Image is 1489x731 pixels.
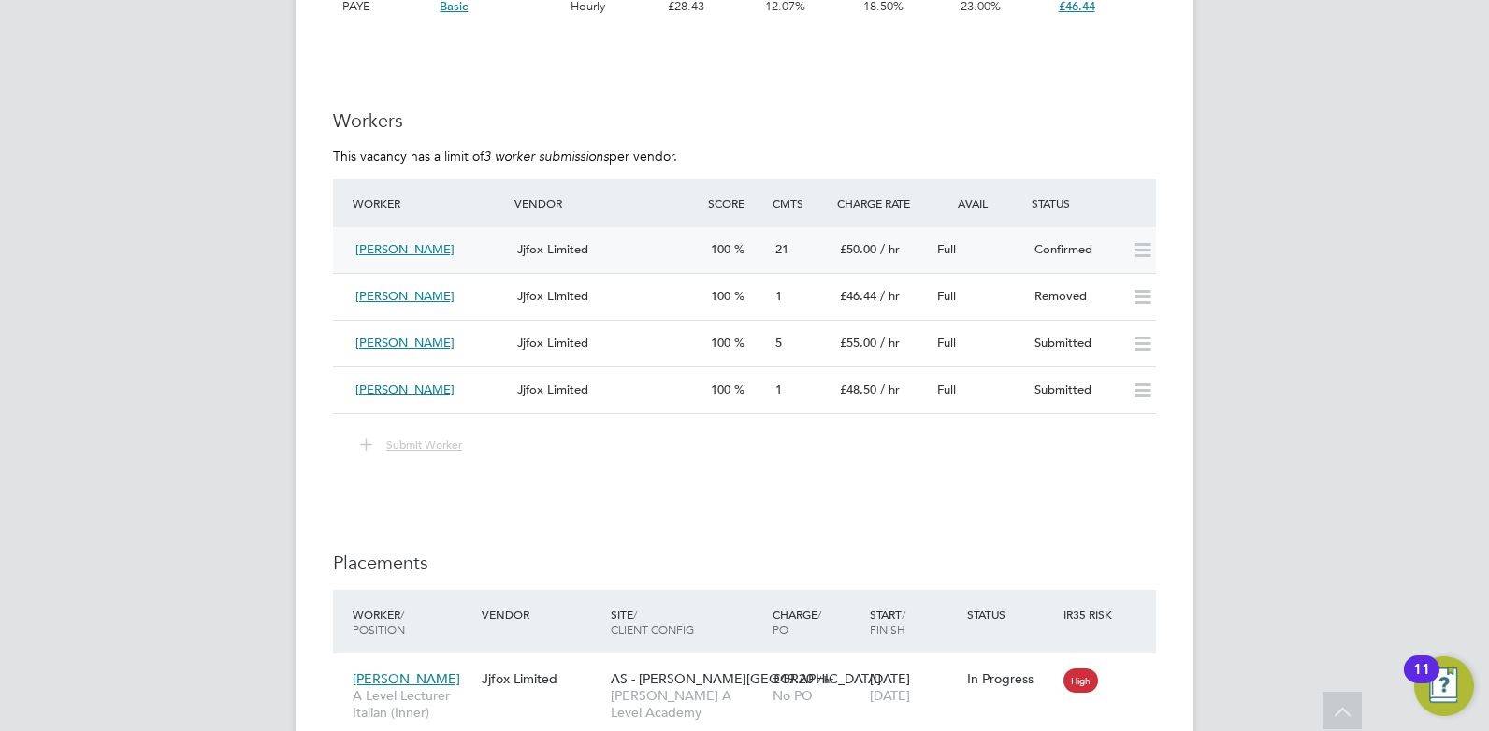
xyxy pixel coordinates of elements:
[1059,597,1123,631] div: IR35 Risk
[510,186,703,220] div: Vendor
[768,186,832,220] div: Cmts
[840,381,876,397] span: £48.50
[611,670,881,687] span: AS - [PERSON_NAME][GEOGRAPHIC_DATA]
[517,335,588,351] span: Jjfox Limited
[711,241,730,257] span: 100
[477,597,606,631] div: Vendor
[775,241,788,257] span: 21
[880,335,900,351] span: / hr
[773,670,814,687] span: £49.20
[333,551,1156,575] h3: Placements
[840,335,876,351] span: £55.00
[967,670,1055,687] div: In Progress
[355,241,455,257] span: [PERSON_NAME]
[832,186,930,220] div: Charge Rate
[1414,656,1474,716] button: Open Resource Center, 11 new notifications
[937,288,956,304] span: Full
[880,381,900,397] span: / hr
[817,672,833,686] span: / hr
[1063,668,1098,693] span: High
[711,288,730,304] span: 100
[937,381,956,397] span: Full
[517,241,588,257] span: Jjfox Limited
[517,288,588,304] span: Jjfox Limited
[840,241,876,257] span: £50.00
[840,288,876,304] span: £46.44
[348,660,1156,676] a: [PERSON_NAME]A Level Lecturer Italian (Inner)Jjfox LimitedAS - [PERSON_NAME][GEOGRAPHIC_DATA][PER...
[870,607,905,637] span: / Finish
[1027,375,1124,406] div: Submitted
[355,335,455,351] span: [PERSON_NAME]
[606,597,768,646] div: Site
[353,670,460,687] span: [PERSON_NAME]
[333,108,1156,133] h3: Workers
[353,607,405,637] span: / Position
[711,335,730,351] span: 100
[353,687,472,721] span: A Level Lecturer Italian (Inner)
[1027,235,1124,265] div: Confirmed
[1027,281,1124,312] div: Removed
[355,288,455,304] span: [PERSON_NAME]
[348,186,510,220] div: Worker
[477,661,606,696] div: Jjfox Limited
[937,335,956,351] span: Full
[347,433,477,457] button: Submit Worker
[865,597,962,646] div: Start
[703,186,768,220] div: Score
[937,241,956,257] span: Full
[865,661,962,713] div: [DATE]
[711,381,730,397] span: 100
[484,148,609,165] em: 3 worker submissions
[962,597,1060,631] div: Status
[775,381,782,397] span: 1
[773,687,813,704] span: No PO
[611,607,694,637] span: / Client Config
[870,687,910,704] span: [DATE]
[1413,669,1430,694] div: 11
[1027,328,1124,359] div: Submitted
[880,241,900,257] span: / hr
[930,186,1027,220] div: Avail
[775,335,782,351] span: 5
[611,687,763,721] span: [PERSON_NAME] A Level Academy
[517,381,588,397] span: Jjfox Limited
[386,437,462,451] span: Submit Worker
[775,288,782,304] span: 1
[768,597,865,646] div: Charge
[348,597,477,646] div: Worker
[773,607,821,637] span: / PO
[333,148,1156,165] p: This vacancy has a limit of per vendor.
[880,288,900,304] span: / hr
[1027,186,1156,220] div: Status
[355,381,455,397] span: [PERSON_NAME]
